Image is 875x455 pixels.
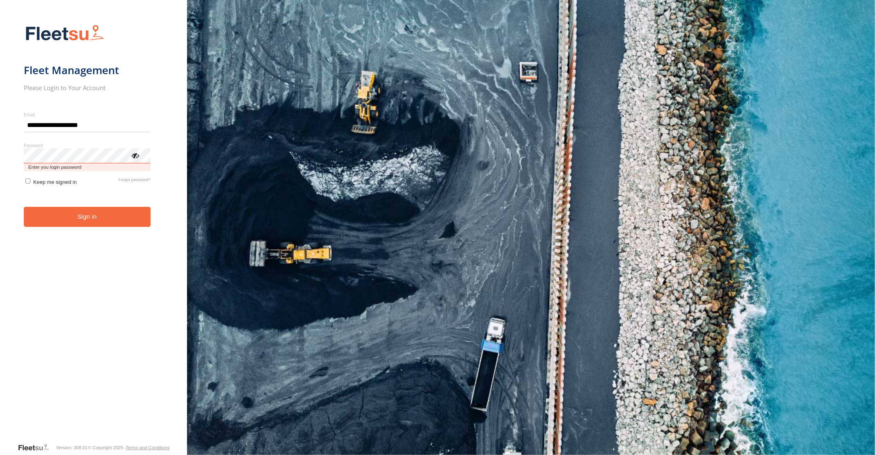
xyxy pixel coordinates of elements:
[33,179,77,185] span: Keep me signed in
[24,163,151,171] span: Enter you login password
[88,445,169,450] div: © Copyright 2025 -
[25,179,31,184] input: Keep me signed in
[24,84,151,92] h2: Please Login to Your Account
[56,445,87,450] div: Version: 308.01
[18,444,55,452] a: Visit our Website
[24,142,151,148] label: Password
[119,177,151,185] a: Forgot password?
[24,111,151,118] label: Email
[24,23,106,44] img: Fleetsu
[131,151,139,159] div: ViewPassword
[126,445,169,450] a: Terms and Conditions
[24,20,164,443] form: main
[24,63,151,77] h1: Fleet Management
[24,207,151,227] button: Sign in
